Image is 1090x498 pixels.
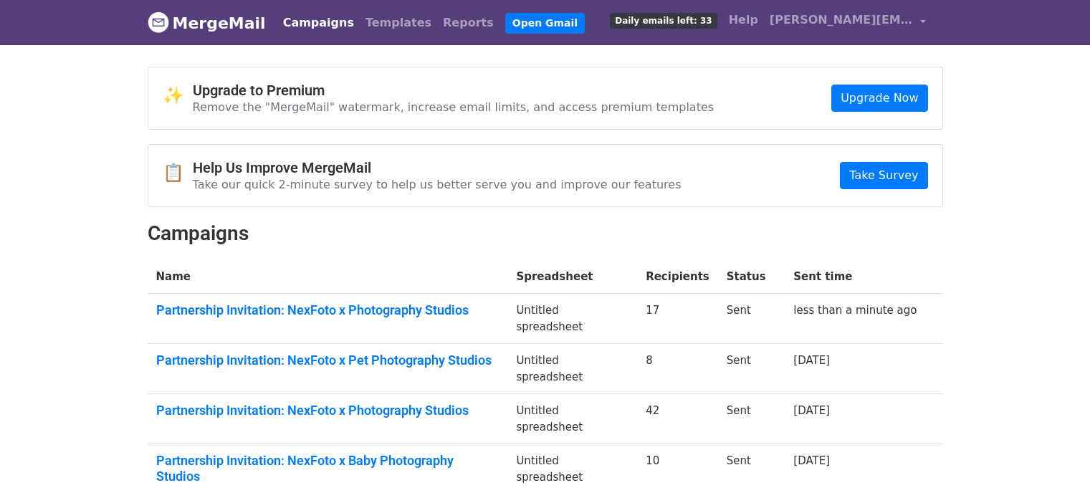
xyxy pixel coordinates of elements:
a: [DATE] [793,354,830,367]
td: Untitled spreadsheet [507,394,637,444]
th: Recipients [637,260,718,294]
h2: Campaigns [148,221,943,246]
p: Remove the "MergeMail" watermark, increase email limits, and access premium templates [193,100,714,115]
td: Sent [718,344,785,394]
th: Spreadsheet [507,260,637,294]
a: Daily emails left: 33 [604,6,722,34]
h4: Upgrade to Premium [193,82,714,99]
td: 17 [637,294,718,344]
a: Reports [437,9,499,37]
td: 8 [637,344,718,394]
td: Untitled spreadsheet [507,344,637,394]
span: [PERSON_NAME][EMAIL_ADDRESS][DOMAIN_NAME] [770,11,913,29]
th: Sent time [785,260,925,294]
a: Partnership Invitation: NexFoto x Photography Studios [156,302,499,318]
a: Partnership Invitation: NexFoto x Pet Photography Studios [156,353,499,368]
a: Help [723,6,764,34]
th: Name [148,260,508,294]
a: [DATE] [793,404,830,417]
span: 📋 [163,163,193,183]
td: Sent [718,294,785,344]
h4: Help Us Improve MergeMail [193,159,682,176]
a: less than a minute ago [793,304,917,317]
td: Sent [718,394,785,444]
a: Templates [360,9,437,37]
td: 42 [637,394,718,444]
a: Upgrade Now [831,85,927,112]
a: Partnership Invitation: NexFoto x Baby Photography Studios [156,453,499,484]
span: Daily emails left: 33 [610,13,717,29]
img: MergeMail logo [148,11,169,33]
a: Open Gmail [505,13,585,34]
a: [DATE] [793,454,830,467]
span: ✨ [163,85,193,106]
a: MergeMail [148,8,266,38]
a: [PERSON_NAME][EMAIL_ADDRESS][DOMAIN_NAME] [764,6,932,39]
td: Untitled spreadsheet [507,294,637,344]
p: Take our quick 2-minute survey to help us better serve you and improve our features [193,177,682,192]
a: Partnership Invitation: NexFoto x Photography Studios [156,403,499,418]
th: Status [718,260,785,294]
a: Take Survey [840,162,927,189]
a: Campaigns [277,9,360,37]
